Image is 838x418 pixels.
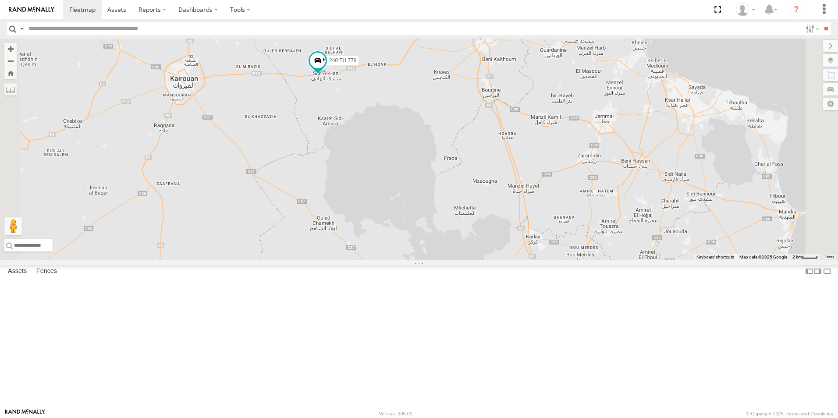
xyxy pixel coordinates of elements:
[823,265,831,278] label: Hide Summary Table
[4,217,22,235] button: Drag Pegman onto the map to open Street View
[787,411,833,416] a: Terms and Conditions
[802,22,821,35] label: Search Filter Options
[790,254,820,260] button: Map Scale: 2 km per 32 pixels
[4,265,31,277] label: Assets
[18,22,25,35] label: Search Query
[823,98,838,110] label: Map Settings
[4,55,17,67] button: Zoom out
[4,83,17,96] label: Measure
[4,67,17,79] button: Zoom Home
[825,255,834,259] a: Terms
[9,7,54,13] img: rand-logo.svg
[329,57,357,64] span: 240 TU 779
[5,409,45,418] a: Visit our Website
[789,3,803,17] i: ?
[739,255,787,259] span: Map data ©2025 Google
[696,254,734,260] button: Keyboard shortcuts
[32,265,61,277] label: Fences
[733,3,758,16] div: Nejah Benkhalifa
[813,265,822,278] label: Dock Summary Table to the Right
[4,43,17,55] button: Zoom in
[746,411,833,416] div: © Copyright 2025 -
[805,265,813,278] label: Dock Summary Table to the Left
[792,255,802,259] span: 2 km
[379,411,412,416] div: Version: 305.01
